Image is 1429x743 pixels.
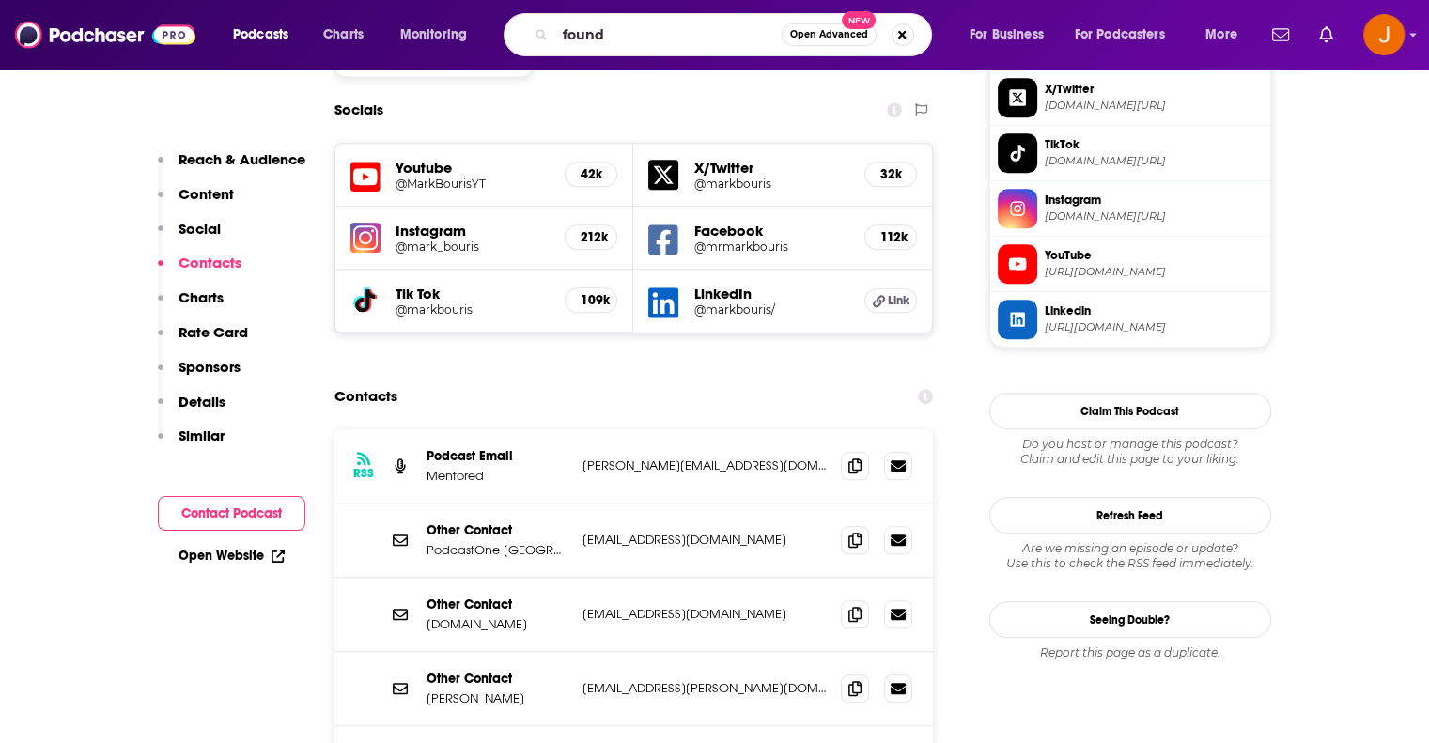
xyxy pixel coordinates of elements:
[179,220,221,238] p: Social
[427,690,567,706] p: [PERSON_NAME]
[782,23,877,46] button: Open AdvancedNew
[998,133,1263,173] a: TikTok[DOMAIN_NAME][URL]
[970,22,1044,48] span: For Business
[1075,22,1165,48] span: For Podcasters
[864,288,917,313] a: Link
[989,497,1271,534] button: Refresh Feed
[396,285,551,302] h5: Tik Tok
[998,300,1263,339] a: Linkedin[URL][DOMAIN_NAME]
[158,288,224,323] button: Charts
[387,20,491,50] button: open menu
[1045,209,1263,224] span: instagram.com/mark_bouris
[842,11,876,29] span: New
[989,437,1271,467] div: Claim and edit this page to your liking.
[311,20,375,50] a: Charts
[427,616,567,632] p: [DOMAIN_NAME]
[15,17,195,53] a: Podchaser - Follow, Share and Rate Podcasts
[880,229,901,245] h5: 112k
[427,671,567,687] p: Other Contact
[1045,136,1263,153] span: TikTok
[158,323,248,358] button: Rate Card
[989,437,1271,452] span: Do you host or manage this podcast?
[179,254,241,271] p: Contacts
[427,468,567,484] p: Mentored
[1045,81,1263,98] span: X/Twitter
[323,22,364,48] span: Charts
[220,20,313,50] button: open menu
[179,288,224,306] p: Charts
[396,222,551,240] h5: Instagram
[888,293,909,308] span: Link
[179,358,241,376] p: Sponsors
[581,292,601,308] h5: 109k
[427,596,567,612] p: Other Contact
[427,542,567,558] p: PodcastOne [GEOGRAPHIC_DATA]
[400,22,467,48] span: Monitoring
[1363,14,1405,55] img: User Profile
[179,426,225,444] p: Similar
[1045,265,1263,279] span: https://www.youtube.com/@MarkBourisYT
[989,645,1271,660] div: Report this page as a duplicate.
[179,185,234,203] p: Content
[353,466,374,481] h3: RSS
[1192,20,1261,50] button: open menu
[1312,19,1341,51] a: Show notifications dropdown
[582,457,827,473] p: [PERSON_NAME][EMAIL_ADDRESS][DOMAIN_NAME]
[179,323,248,341] p: Rate Card
[396,159,551,177] h5: Youtube
[427,522,567,538] p: Other Contact
[582,680,827,696] p: [EMAIL_ADDRESS][PERSON_NAME][DOMAIN_NAME]
[880,166,901,182] h5: 32k
[1045,302,1263,319] span: Linkedin
[998,78,1263,117] a: X/Twitter[DOMAIN_NAME][URL]
[1045,192,1263,209] span: Instagram
[693,159,849,177] h5: X/Twitter
[1045,320,1263,334] span: https://www.linkedin.com/in/markbouris/
[396,302,551,317] a: @markbouris
[1363,14,1405,55] button: Show profile menu
[582,532,827,548] p: [EMAIL_ADDRESS][DOMAIN_NAME]
[158,393,225,427] button: Details
[396,177,551,191] a: @MarkBourisYT
[1063,20,1192,50] button: open menu
[158,426,225,461] button: Similar
[790,30,868,39] span: Open Advanced
[1363,14,1405,55] span: Logged in as justine87181
[582,606,827,622] p: [EMAIL_ADDRESS][DOMAIN_NAME]
[158,358,241,393] button: Sponsors
[555,20,782,50] input: Search podcasts, credits, & more...
[158,185,234,220] button: Content
[693,285,849,302] h5: LinkedIn
[693,222,849,240] h5: Facebook
[350,223,381,253] img: iconImage
[693,302,849,317] a: @markbouris/
[693,177,849,191] a: @markbouris
[334,379,397,414] h2: Contacts
[989,601,1271,638] a: Seeing Double?
[1265,19,1297,51] a: Show notifications dropdown
[158,496,305,531] button: Contact Podcast
[427,448,567,464] p: Podcast Email
[179,548,285,564] a: Open Website
[396,240,551,254] a: @mark_bouris
[581,166,601,182] h5: 42k
[233,22,288,48] span: Podcasts
[581,229,601,245] h5: 212k
[158,254,241,288] button: Contacts
[158,220,221,255] button: Social
[989,393,1271,429] button: Claim This Podcast
[521,13,950,56] div: Search podcasts, credits, & more...
[179,150,305,168] p: Reach & Audience
[1045,99,1263,113] span: twitter.com/markbouris
[989,541,1271,571] div: Are we missing an episode or update? Use this to check the RSS feed immediately.
[998,189,1263,228] a: Instagram[DOMAIN_NAME][URL]
[693,240,849,254] a: @mrmarkbouris
[158,150,305,185] button: Reach & Audience
[1205,22,1237,48] span: More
